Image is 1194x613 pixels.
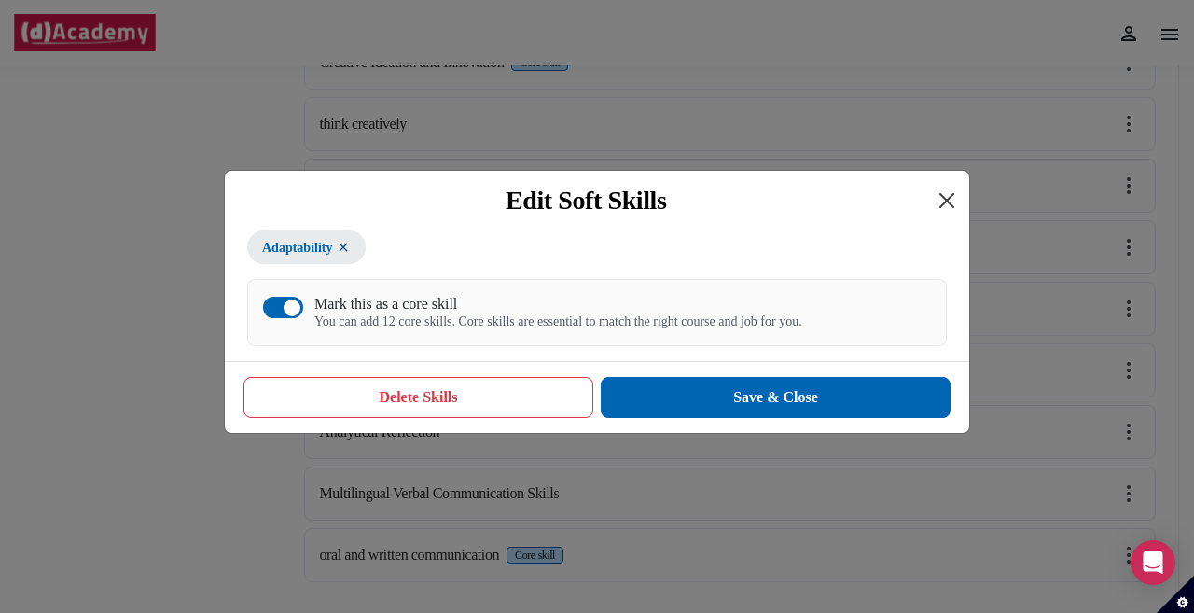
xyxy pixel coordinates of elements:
button: Adaptability [247,230,366,264]
button: Close [932,186,962,216]
button: Set cookie preferences [1157,576,1194,613]
button: Delete Skills [243,377,593,418]
div: Edit Soft Skills [240,186,932,216]
div: Open Intercom Messenger [1131,540,1175,585]
div: You can add 12 core skills. Core skills are essential to match the right course and job for you. [314,314,802,330]
button: Mark this as a core skillYou can add 12 core skills. Core skills are essential to match the right... [263,297,303,318]
div: Mark this as a core skill [314,295,802,313]
img: ... [336,239,351,255]
button: Save & Close [601,377,951,418]
span: Adaptability [262,238,332,258]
